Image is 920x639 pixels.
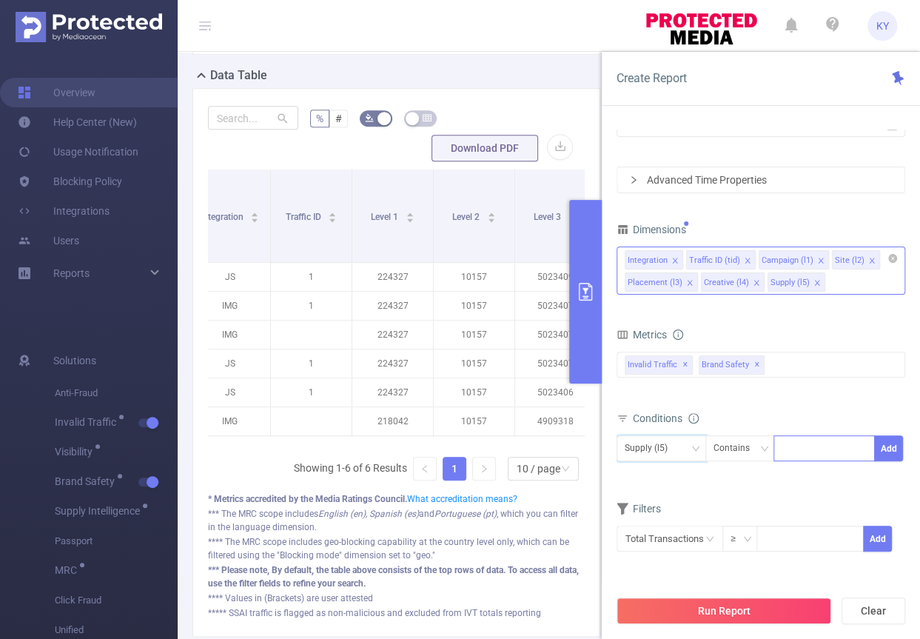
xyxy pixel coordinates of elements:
p: 5023407 [515,292,596,320]
i: icon: table [423,113,432,122]
i: icon: down [561,464,570,475]
p: 1 [271,349,352,378]
i: icon: close [686,279,694,288]
p: JS [189,349,270,378]
i: icon: info-circle [688,413,699,424]
b: * Metrics accredited by the Media Ratings Council. [208,494,407,504]
li: Site (l2) [832,250,880,270]
p: 1 [271,263,352,291]
span: Supply Intelligence [55,506,145,516]
span: Level 2 [452,212,482,222]
span: Anti-Fraud [55,378,178,408]
a: Usage Notification [18,137,138,167]
p: JS [189,263,270,291]
div: icon: rightAdvanced Time Properties [617,167,904,193]
i: icon: caret-up [487,210,495,215]
li: Traffic ID (tid) [686,250,756,270]
i: icon: right [480,464,488,473]
div: Sort [487,210,496,219]
span: Metrics [617,329,667,341]
span: Create Report [617,71,687,85]
a: Reports [53,258,90,288]
p: JS [189,378,270,407]
li: Showing 1-6 of 6 Results [294,457,407,481]
div: Supply (l5) [625,436,678,461]
span: Click Fraud [55,586,178,615]
i: icon: close [671,257,679,266]
span: Filters [617,503,661,515]
i: icon: caret-down [329,216,337,221]
p: 10157 [434,349,514,378]
li: Integration [625,250,683,270]
h2: Data Table [210,67,267,84]
i: icon: caret-down [406,216,414,221]
span: Reports [53,267,90,279]
i: icon: close [868,257,876,266]
li: Previous Page [413,457,437,481]
div: Sort [328,210,337,219]
p: 1 [271,292,352,320]
span: Brand Safety [699,355,765,375]
p: 5023407 [515,349,596,378]
a: Overview [18,78,95,107]
span: Invalid Traffic [625,355,693,375]
div: 10 / page [517,458,560,480]
a: Help Center (New) [18,107,137,137]
p: 10157 [434,321,514,349]
div: *** Please note, By default, the table above consists of the top rows of data. To access all data... [208,563,585,590]
i: icon: caret-down [487,216,495,221]
div: ***** SSAI traffic is flagged as non-malicious and excluded from IVT totals reporting [208,606,585,620]
i: icon: down [760,444,769,455]
span: Solutions [53,346,96,375]
div: *** The MRC scope includes and , which you can filter in the language dimension. [208,507,585,534]
p: 5023409 [515,263,596,291]
img: Protected Media [16,12,162,42]
i: icon: caret-down [251,216,259,221]
button: Clear [842,598,905,624]
div: **** The MRC scope includes geo-blocking capability at the country level only, which can be filte... [208,535,585,562]
p: 5023407 [515,321,596,349]
i: icon: close [817,257,825,266]
i: icon: caret-up [251,210,259,215]
i: icon: close-circle [888,254,897,263]
span: # [335,113,342,124]
div: Traffic ID (tid) [689,251,740,270]
span: % [316,113,323,124]
div: Integration [628,251,668,270]
span: ✕ [682,356,688,374]
span: Conditions [633,412,699,424]
p: 5023406 [515,378,596,407]
button: Run Report [617,598,831,624]
span: KY [876,11,889,41]
i: icon: close [753,279,760,288]
span: Level 3 [534,212,563,222]
li: Supply (l5) [768,272,825,292]
div: **** Values in (Brackets) are user attested [208,592,585,605]
i: icon: close [813,279,821,288]
p: 224327 [352,263,433,291]
p: 10157 [434,292,514,320]
div: Placement (l3) [628,273,682,292]
button: Add [863,526,892,552]
span: Invalid Traffic [55,417,121,427]
span: Visibility [55,446,98,457]
a: 1 [443,458,466,480]
div: Supply (l5) [770,273,810,292]
i: icon: caret-up [329,210,337,215]
a: Integrations [18,196,110,226]
span: Passport [55,526,178,556]
p: 224327 [352,378,433,407]
i: icon: right [629,175,638,184]
span: Dimensions [617,224,686,235]
span: MRC [55,565,82,575]
i: icon: info-circle [673,329,683,340]
p: 224327 [352,292,433,320]
li: Next Page [472,457,496,481]
a: Blocking Policy [18,167,122,196]
li: Campaign (l1) [759,250,829,270]
p: IMG [189,321,270,349]
i: icon: left [420,464,429,473]
div: Campaign (l1) [762,251,813,270]
input: Search... [208,106,298,130]
p: 224327 [352,349,433,378]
